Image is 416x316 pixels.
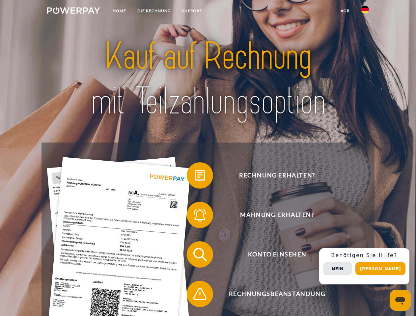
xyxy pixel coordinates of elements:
img: qb_warning.svg [192,286,208,302]
button: Nein [323,262,352,275]
img: title-powerpay_de.svg [63,32,353,126]
img: logo-powerpay-white.svg [47,7,100,14]
a: SUPPORT [177,5,208,17]
img: qb_bill.svg [192,167,208,184]
span: Rechnungsbeanstandung [196,281,358,307]
span: Rechnung erhalten? [196,162,358,189]
img: qb_bell.svg [192,207,208,223]
span: Mahnung erhalten? [196,202,358,228]
button: Rechnung erhalten? [187,162,358,189]
a: agb [335,5,355,17]
button: Rechnungsbeanstandung [187,281,358,307]
button: [PERSON_NAME] [355,262,405,275]
button: Konto einsehen [187,241,358,268]
a: Home [107,5,132,17]
h3: Benötigen Sie Hilfe? [323,252,405,259]
iframe: Schaltfläche zum Öffnen des Messaging-Fensters [390,290,411,311]
button: Mahnung erhalten? [187,202,358,228]
img: qb_search.svg [192,246,208,263]
span: Konto einsehen [196,241,358,268]
img: de [361,6,369,13]
div: Schnellhilfe [319,248,409,284]
a: DIE RECHNUNG [132,5,177,17]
